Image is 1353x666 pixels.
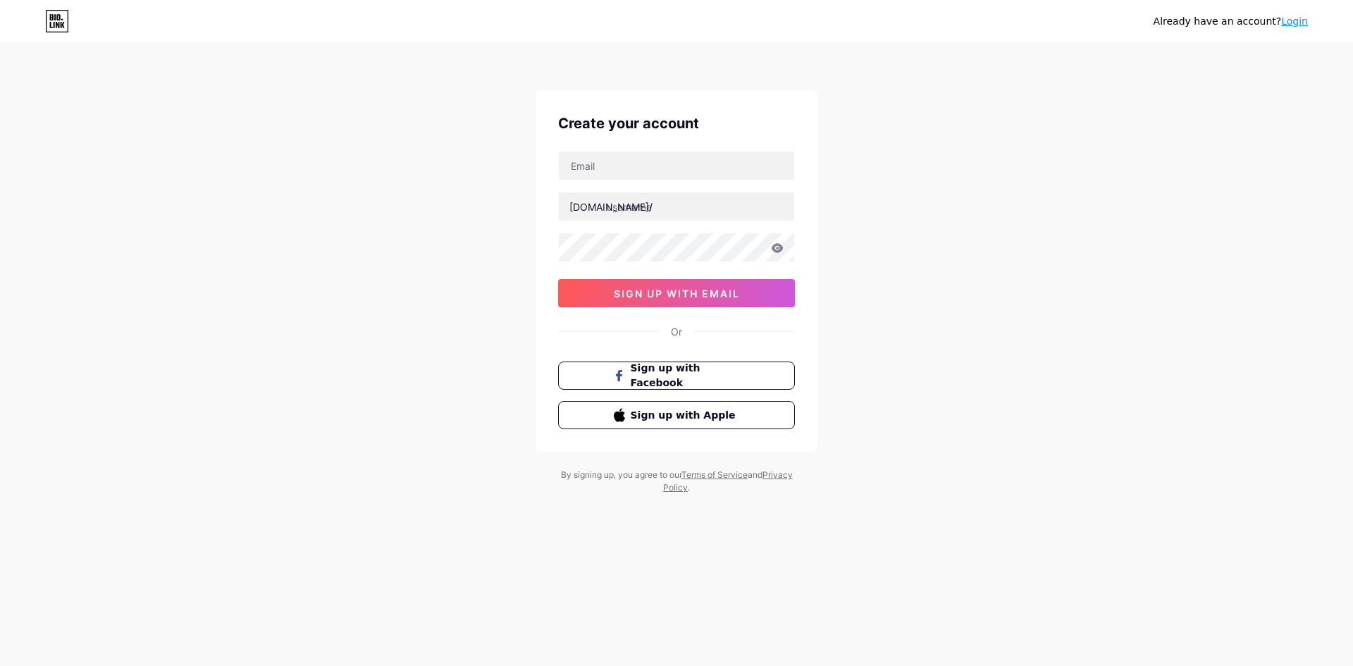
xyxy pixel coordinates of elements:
span: Sign up with Apple [631,408,740,423]
button: Sign up with Facebook [558,362,795,390]
div: Already have an account? [1154,14,1308,29]
a: Terms of Service [681,469,748,480]
button: Sign up with Apple [558,401,795,429]
span: sign up with email [614,288,740,300]
div: By signing up, you agree to our and . [557,469,796,494]
span: Sign up with Facebook [631,361,740,390]
div: Or [671,324,682,339]
input: username [559,192,794,221]
div: Create your account [558,113,795,134]
div: [DOMAIN_NAME]/ [569,199,653,214]
a: Login [1281,16,1308,27]
button: sign up with email [558,279,795,307]
input: Email [559,152,794,180]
